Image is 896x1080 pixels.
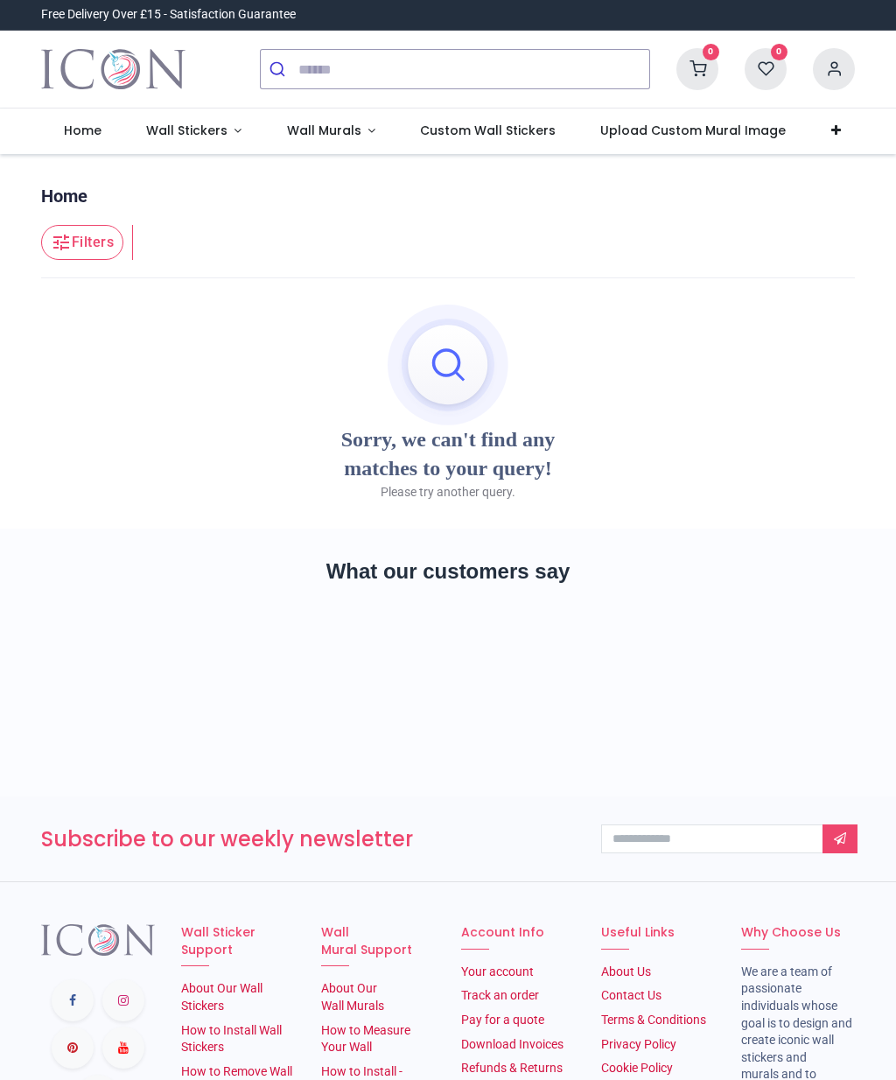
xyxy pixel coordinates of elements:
[487,6,855,24] iframe: Customer reviews powered by Trustpilot
[601,988,661,1002] a: Contact Us
[321,924,435,958] h6: Wall Mural Support
[181,924,295,958] h6: Wall Sticker Support
[703,44,719,60] sup: 0
[461,1037,563,1051] a: Download Invoices
[287,122,361,139] span: Wall Murals
[420,122,556,139] span: Custom Wall Stickers
[601,1037,676,1051] a: Privacy Policy
[601,924,715,942] h6: Useful Links
[41,45,185,94] img: Icon Wall Stickers
[461,1013,544,1027] a: Pay for a quote
[41,824,575,853] h3: Subscribe to our weekly newsletter
[461,924,575,942] h6: Account Info
[41,557,855,586] h2: What our customers say
[601,964,651,978] a: About Us​
[461,988,539,1002] a: Track an order
[600,122,786,139] span: Upload Custom Mural Image
[261,50,298,88] button: Submit
[181,981,262,1013] a: About Our Wall Stickers
[123,109,264,154] a: Wall Stickers
[321,1023,410,1055] a: How to Measure Your Wall
[317,425,579,484] p: Sorry, we can't find any matches to your query!
[601,1061,673,1075] a: Cookie Policy
[146,122,227,139] span: Wall Stickers
[321,981,384,1013] a: About Our Wall Murals
[41,618,855,740] iframe: Customer reviews powered by Trustpilot
[381,484,515,501] p: Please try another query.
[461,1061,563,1075] a: Refunds & Returns
[181,1023,282,1055] a: How to Install Wall Stickers
[41,45,185,94] a: Logo of Icon Wall Stickers
[41,225,123,260] button: Filters
[741,924,855,942] h6: Why Choose Us
[461,964,534,978] a: Your account
[745,61,787,75] a: 0
[771,44,787,60] sup: 0
[601,1013,706,1027] a: Terms & Conditions
[64,122,101,139] span: Home
[41,184,87,208] a: Home
[264,109,398,154] a: Wall Murals
[41,6,296,24] div: Free Delivery Over £15 - Satisfaction Guarantee
[676,61,718,75] a: 0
